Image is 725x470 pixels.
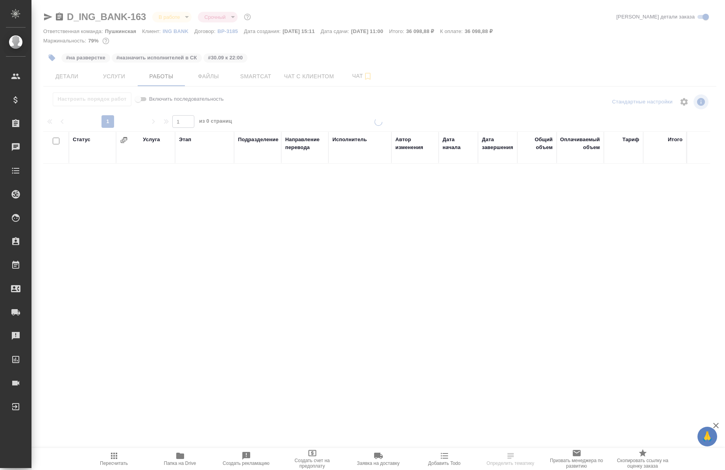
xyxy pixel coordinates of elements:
[223,461,269,466] span: Создать рекламацию
[345,448,411,470] button: Заявка на доставку
[213,448,279,470] button: Создать рекламацию
[100,461,128,466] span: Пересчитать
[697,427,717,446] button: 🙏
[238,136,279,144] div: Подразделение
[614,458,671,469] span: Скопировать ссылку на оценку заказа
[487,461,534,466] span: Определить тематику
[411,448,478,470] button: Добавить Todo
[610,448,676,470] button: Скопировать ссылку на оценку заказа
[279,448,345,470] button: Создать счет на предоплату
[179,136,191,144] div: Этап
[81,448,147,470] button: Пересчитать
[668,136,683,144] div: Итого
[147,448,213,470] button: Папка на Drive
[73,136,90,144] div: Статус
[284,458,341,469] span: Создать счет на предоплату
[544,448,610,470] button: Призвать менеджера по развитию
[521,136,553,151] div: Общий объем
[395,136,435,151] div: Автор изменения
[482,136,513,151] div: Дата завершения
[428,461,460,466] span: Добавить Todo
[622,136,639,144] div: Тариф
[164,461,196,466] span: Папка на Drive
[560,136,600,151] div: Оплачиваемый объем
[701,428,714,445] span: 🙏
[357,461,399,466] span: Заявка на доставку
[143,136,160,144] div: Услуга
[443,136,474,151] div: Дата начала
[548,458,605,469] span: Призвать менеджера по развитию
[332,136,367,144] div: Исполнитель
[285,136,325,151] div: Направление перевода
[478,448,544,470] button: Определить тематику
[120,136,128,144] button: Сгруппировать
